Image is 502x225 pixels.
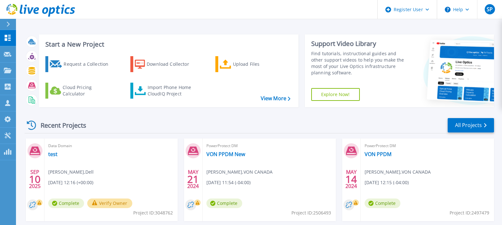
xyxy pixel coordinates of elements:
span: [PERSON_NAME] , Dell [48,169,94,176]
span: [PERSON_NAME] , VON CANADA [206,169,273,176]
a: All Projects [448,118,494,132]
div: Import Phone Home CloudIQ Project [148,84,197,97]
span: Project ID: 2506493 [291,209,331,216]
span: [PERSON_NAME] , VON CANADA [365,169,431,176]
div: Support Video Library [311,40,406,48]
a: Download Collector [130,56,202,72]
div: Recent Projects [25,117,95,133]
a: Upload Files [215,56,287,72]
div: Request a Collection [64,58,115,71]
span: 14 [345,176,357,182]
a: VON PPDM [365,151,391,157]
span: [DATE] 11:54 (-04:00) [206,179,251,186]
span: PowerProtect DM [206,142,332,149]
span: Complete [206,199,242,208]
span: Complete [48,199,84,208]
span: 10 [29,176,41,182]
a: View More [261,95,290,101]
span: Project ID: 2497479 [450,209,489,216]
div: Cloud Pricing Calculator [63,84,114,97]
button: Verify Owner [87,199,132,208]
a: test [48,151,58,157]
a: Request a Collection [45,56,117,72]
span: SP [487,7,493,12]
div: MAY 2024 [345,168,357,191]
div: Download Collector [147,58,198,71]
div: SEP 2025 [29,168,41,191]
span: 21 [187,176,199,182]
h3: Start a New Project [45,41,290,48]
div: Upload Files [233,58,284,71]
a: Cloud Pricing Calculator [45,83,117,99]
span: [DATE] 12:15 (-04:00) [365,179,409,186]
div: Find tutorials, instructional guides and other support videos to help you make the most of your L... [311,50,406,76]
span: Complete [365,199,400,208]
span: Data Domain [48,142,174,149]
span: Project ID: 3048762 [133,209,173,216]
a: VON PPDM New [206,151,245,157]
span: [DATE] 12:16 (+00:00) [48,179,93,186]
div: MAY 2024 [187,168,199,191]
a: Explore Now! [311,88,360,101]
span: PowerProtect DM [365,142,490,149]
